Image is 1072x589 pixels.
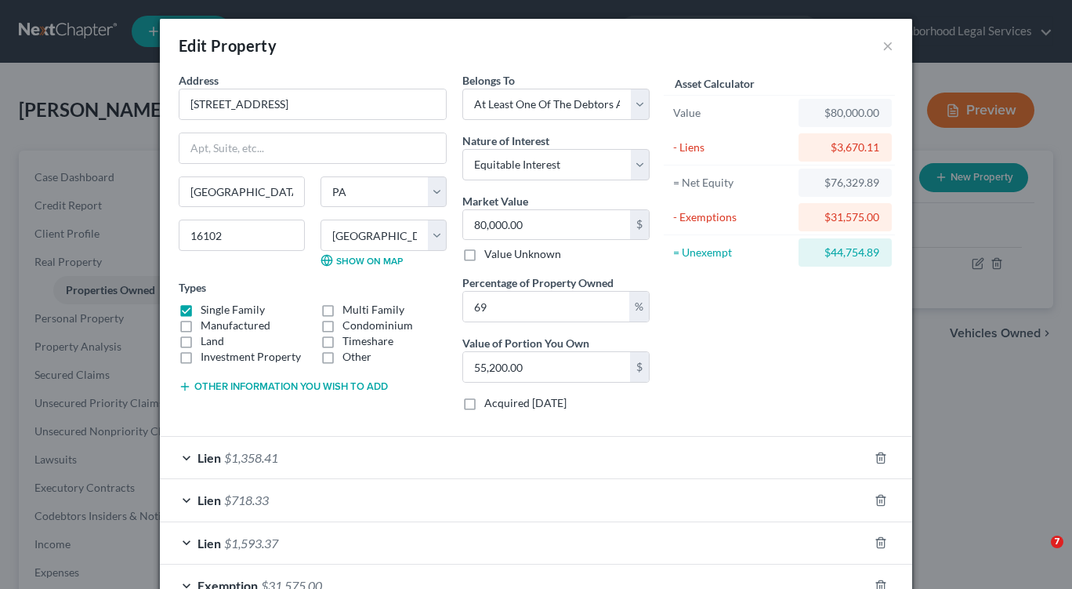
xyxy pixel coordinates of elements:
label: Condominium [342,318,413,333]
input: 0.00 [463,210,630,240]
button: × [882,36,893,55]
label: Other [342,349,371,365]
label: Asset Calculator [675,75,755,92]
div: = Net Equity [673,175,791,191]
label: Nature of Interest [462,133,549,149]
label: Single Family [201,302,265,318]
div: Edit Property [179,35,277,56]
label: Value of Portion You Own [462,335,589,351]
span: Lien [197,536,221,551]
label: Value Unknown [484,246,561,262]
label: Timeshare [342,333,393,349]
span: $1,358.41 [224,450,278,465]
button: Other information you wish to add [179,380,388,393]
div: $ [630,210,649,240]
input: 0.00 [463,352,630,382]
label: Land [201,333,224,349]
div: $ [630,352,649,382]
div: - Liens [673,140,791,155]
span: $1,593.37 [224,536,278,551]
label: Acquired [DATE] [484,395,567,411]
input: Enter zip... [179,220,305,251]
label: Manufactured [201,318,270,333]
span: Lien [197,450,221,465]
label: Percentage of Property Owned [462,275,614,291]
input: Apt, Suite, etc... [179,133,446,163]
div: $3,670.11 [811,140,879,155]
div: $76,329.89 [811,175,879,191]
input: Enter address... [179,89,446,119]
label: Investment Property [201,349,301,365]
span: $718.33 [224,493,269,507]
div: - Exemptions [673,209,791,225]
label: Multi Family [342,302,404,318]
div: = Unexempt [673,245,791,260]
div: $80,000.00 [811,105,879,121]
span: Lien [197,493,221,507]
div: % [629,292,649,322]
span: 7 [1051,536,1063,548]
input: 0.00 [463,292,629,322]
span: Belongs To [462,74,515,87]
div: $31,575.00 [811,209,879,225]
span: Address [179,74,219,87]
div: Value [673,105,791,121]
iframe: Intercom live chat [1019,536,1056,573]
label: Types [179,279,206,296]
label: Market Value [462,193,528,209]
input: Enter city... [179,177,304,207]
a: Show on Map [321,254,403,267]
div: $44,754.89 [811,245,879,260]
